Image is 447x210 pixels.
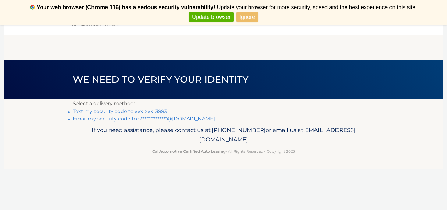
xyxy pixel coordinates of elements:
a: Ignore [236,12,258,22]
p: Select a delivery method: [73,99,374,108]
span: Update your browser for more security, speed and the best experience on this site. [217,4,417,10]
a: Text my security code to xxx-xxx-3883 [73,109,167,114]
b: Your web browser (Chrome 116) has a serious security vulnerability! [37,4,215,10]
a: Update browser [189,12,234,22]
span: [PHONE_NUMBER] [212,126,266,133]
span: We need to verify your identity [73,74,249,85]
strong: Cal Automotive Certified Auto Leasing [152,149,225,154]
p: - All Rights Reserved - Copyright 2025 [77,148,371,155]
p: If you need assistance, please contact us at: or email us at [77,125,371,145]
